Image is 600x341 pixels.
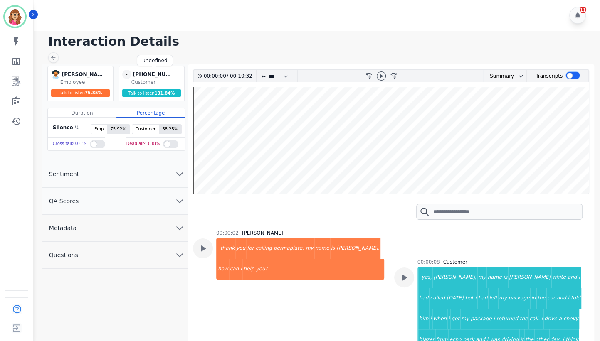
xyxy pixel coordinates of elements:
div: Silence [51,124,80,134]
div: told [570,288,581,309]
div: Cross talk 0.01 % [53,138,86,150]
div: Dead air 43.38 % [126,138,160,150]
svg: chevron down [175,223,185,233]
div: [PERSON_NAME]. [336,238,380,259]
div: called [429,288,446,309]
div: can [229,259,240,280]
div: i [578,267,580,288]
div: 00:00:02 [216,230,239,236]
div: for [246,238,255,259]
h1: Interaction Details [48,34,592,49]
div: got [450,309,460,329]
div: i [567,288,570,309]
div: [PHONE_NUMBER] [133,70,175,79]
div: how [217,259,229,280]
div: in [530,288,536,309]
div: my [305,238,314,259]
svg: chevron down [517,73,524,79]
button: Metadata chevron down [42,215,188,242]
div: the [536,288,546,309]
span: 75.85 % [85,91,102,95]
div: had [418,288,430,309]
div: permaplate. [273,238,305,259]
div: 00:10:32 [228,70,251,82]
div: Talk to listen [122,89,181,97]
div: white [551,267,567,288]
div: my [460,309,470,329]
svg: chevron down [175,196,185,206]
span: 68.25 % [159,125,181,134]
span: Emp [91,125,107,134]
div: i [240,259,242,280]
div: call. [528,309,540,329]
div: calling [255,238,273,259]
div: i [493,309,496,329]
div: package [470,309,493,329]
div: Talk to listen [51,89,110,97]
div: help [242,259,255,280]
div: yes, [418,267,433,288]
div: i [541,309,543,329]
span: - [122,70,131,79]
div: him [418,309,430,329]
div: is [503,267,509,288]
div: i [474,288,477,309]
div: thank [217,238,235,259]
div: Employee [60,79,111,86]
div: 00:00:08 [417,259,440,265]
button: Questions chevron down [42,242,188,269]
div: [PERSON_NAME] [242,230,284,236]
div: package [508,288,531,309]
div: Percentage [116,108,185,118]
span: QA Scores [42,197,86,205]
div: the [519,309,529,329]
span: 131.84 % [155,91,175,96]
div: Summary [483,70,514,82]
div: my [498,288,508,309]
div: drive [543,309,558,329]
div: when [432,309,447,329]
div: 11 [580,7,586,13]
div: Customer [443,259,467,265]
div: returned [496,309,519,329]
span: Customer [132,125,159,134]
div: chevy [563,309,579,329]
div: car [546,288,556,309]
span: Questions [42,251,85,259]
div: you [235,238,246,259]
span: 75.92 % [107,125,129,134]
div: Customer [131,79,183,86]
div: name [486,267,502,288]
div: [DATE] [446,288,464,309]
div: [PERSON_NAME] [508,267,551,288]
svg: chevron down [175,169,185,179]
div: you? [255,259,384,280]
div: name [314,238,330,259]
div: Duration [48,108,116,118]
div: [PERSON_NAME] [62,70,104,79]
div: a [558,309,562,329]
div: and [567,267,578,288]
div: but [464,288,474,309]
div: 00:00:00 [204,70,227,82]
button: QA Scores chevron down [42,188,188,215]
button: chevron down [514,73,524,79]
div: had [477,288,489,309]
span: Metadata [42,224,83,232]
svg: chevron down [175,250,185,260]
span: Sentiment [42,170,86,178]
div: left [488,288,498,309]
div: and [556,288,567,309]
button: Sentiment chevron down [42,161,188,188]
div: [PERSON_NAME], [432,267,477,288]
div: Transcripts [536,70,563,82]
div: i [447,309,450,329]
img: Bordered avatar [5,7,25,27]
div: is [330,238,336,259]
div: i [429,309,432,329]
div: undefined [142,57,167,64]
div: my [477,267,487,288]
div: / [204,70,254,82]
